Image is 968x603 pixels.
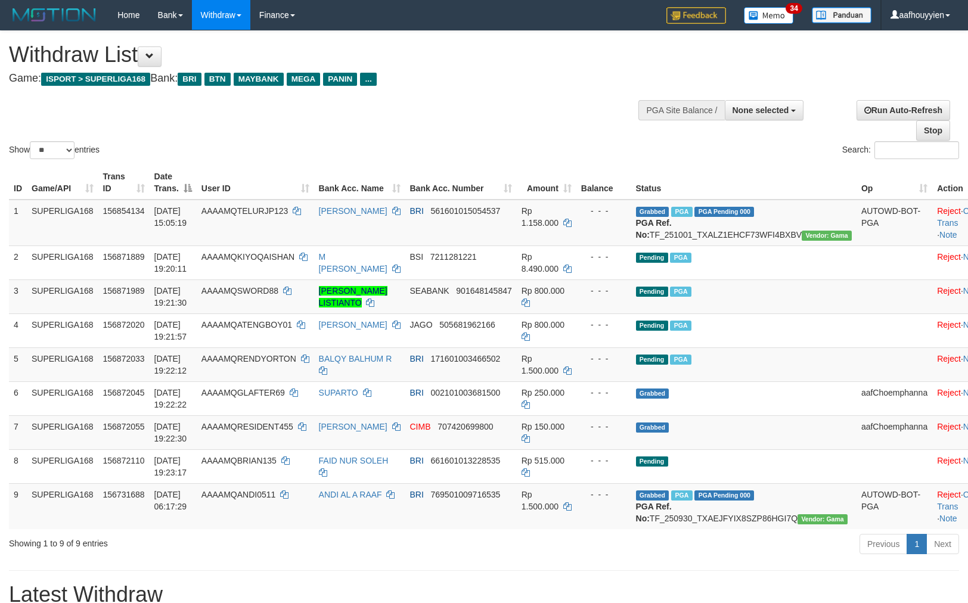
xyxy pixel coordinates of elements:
[581,319,626,331] div: - - -
[319,422,387,431] a: [PERSON_NAME]
[9,6,100,24] img: MOTION_logo.png
[581,489,626,501] div: - - -
[430,252,477,262] span: Copy 7211281221 to clipboard
[916,120,950,141] a: Stop
[937,320,961,330] a: Reject
[410,388,424,397] span: BRI
[201,354,296,363] span: AAAAMQRENDYORTON
[581,251,626,263] div: - - -
[857,381,932,415] td: aafChoemphanna
[522,206,559,228] span: Rp 1.158.000
[41,73,150,86] span: ISPORT > SUPERLIGA168
[9,483,27,529] td: 9
[581,421,626,433] div: - - -
[802,231,852,241] span: Vendor URL: https://trx31.1velocity.biz
[636,456,668,467] span: Pending
[319,206,387,216] a: [PERSON_NAME]
[410,206,424,216] span: BRI
[907,534,927,554] a: 1
[154,490,187,511] span: [DATE] 06:17:29
[204,73,231,86] span: BTN
[857,166,932,200] th: Op: activate to sort column ascending
[154,422,187,443] span: [DATE] 19:22:30
[410,422,431,431] span: CIMB
[842,141,959,159] label: Search:
[103,388,145,397] span: 156872045
[581,353,626,365] div: - - -
[27,483,98,529] td: SUPERLIGA168
[27,449,98,483] td: SUPERLIGA168
[666,7,726,24] img: Feedback.jpg
[786,3,802,14] span: 34
[522,422,564,431] span: Rp 150.000
[431,490,501,499] span: Copy 769501009716535 to clipboard
[438,422,493,431] span: Copy 707420699800 to clipboard
[670,253,691,263] span: Marked by aafsoycanthlai
[201,320,292,330] span: AAAAMQATENGBOY01
[670,355,691,365] span: Marked by aafsengchandara
[581,205,626,217] div: - - -
[9,381,27,415] td: 6
[631,166,857,200] th: Status
[103,286,145,296] span: 156871989
[937,206,961,216] a: Reject
[360,73,376,86] span: ...
[939,514,957,523] a: Note
[9,449,27,483] td: 8
[154,354,187,375] span: [DATE] 19:22:12
[581,387,626,399] div: - - -
[30,141,75,159] select: Showentries
[522,286,564,296] span: Rp 800.000
[581,455,626,467] div: - - -
[27,381,98,415] td: SUPERLIGA168
[154,286,187,307] span: [DATE] 19:21:30
[178,73,201,86] span: BRI
[154,320,187,341] span: [DATE] 19:21:57
[798,514,848,524] span: Vendor URL: https://trx31.1velocity.biz
[405,166,517,200] th: Bank Acc. Number: activate to sort column ascending
[197,166,314,200] th: User ID: activate to sort column ascending
[319,354,392,363] a: BALQY BALHUM R
[812,7,871,23] img: panduan.png
[27,347,98,381] td: SUPERLIGA168
[522,354,559,375] span: Rp 1.500.000
[937,422,961,431] a: Reject
[744,7,794,24] img: Button%20Memo.svg
[939,230,957,240] a: Note
[154,388,187,409] span: [DATE] 19:22:22
[9,313,27,347] td: 4
[636,388,669,399] span: Grabbed
[9,166,27,200] th: ID
[522,456,564,465] span: Rp 515.000
[234,73,284,86] span: MAYBANK
[150,166,197,200] th: Date Trans.: activate to sort column descending
[9,533,395,549] div: Showing 1 to 9 of 9 entries
[857,100,950,120] a: Run Auto-Refresh
[670,287,691,297] span: Marked by aafsengchandara
[9,141,100,159] label: Show entries
[319,286,387,307] a: [PERSON_NAME] LISTIANTO
[857,483,932,529] td: AUTOWD-BOT-PGA
[857,415,932,449] td: aafChoemphanna
[9,415,27,449] td: 7
[9,279,27,313] td: 3
[410,286,449,296] span: SEABANK
[522,388,564,397] span: Rp 250.000
[456,286,511,296] span: Copy 901648145847 to clipboard
[638,100,724,120] div: PGA Site Balance /
[27,245,98,279] td: SUPERLIGA168
[636,207,669,217] span: Grabbed
[9,73,634,85] h4: Game: Bank:
[410,320,433,330] span: JAGO
[410,490,424,499] span: BRI
[431,388,501,397] span: Copy 002101003681500 to clipboard
[154,456,187,477] span: [DATE] 19:23:17
[103,490,145,499] span: 156731688
[937,286,961,296] a: Reject
[27,415,98,449] td: SUPERLIGA168
[937,388,961,397] a: Reject
[98,166,150,200] th: Trans ID: activate to sort column ascending
[9,245,27,279] td: 2
[725,100,804,120] button: None selected
[631,483,857,529] td: TF_250930_TXAEJFYIX8SZP86HGI7Q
